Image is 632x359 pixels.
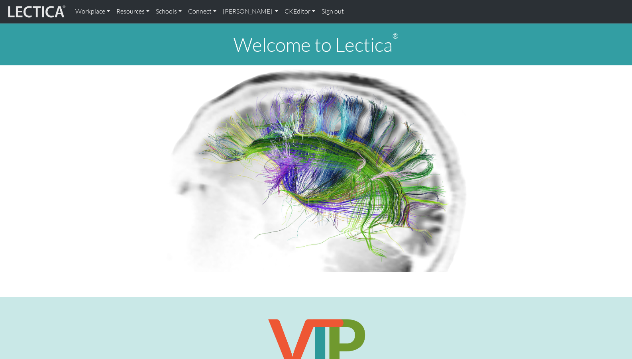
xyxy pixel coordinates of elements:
a: Workplace [72,3,113,20]
sup: ® [393,31,398,40]
a: Schools [153,3,185,20]
a: Connect [185,3,220,20]
img: Human Connectome Project Image [161,65,471,272]
a: CKEditor [281,3,318,20]
a: Resources [113,3,153,20]
a: [PERSON_NAME] [220,3,281,20]
img: lecticalive [6,4,66,19]
a: Sign out [318,3,347,20]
